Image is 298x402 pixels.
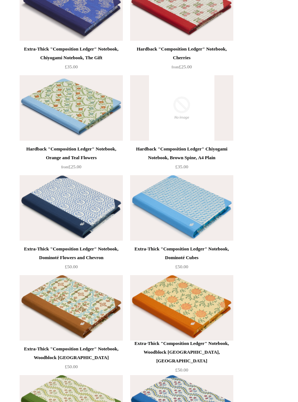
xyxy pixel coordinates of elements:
[21,345,121,362] div: Extra-Thick "Composition Ledger" Notebook, Woodblock [GEOGRAPHIC_DATA]
[65,64,78,69] span: £35.00
[175,264,188,269] span: £50.00
[20,245,123,274] a: Extra-Thick "Composition Ledger" Notebook, Dominoté Flowers and Chevron £50.00
[132,245,231,262] div: Extra-Thick "Composition Ledger" Notebook, Dominoté Cubes
[130,275,233,341] a: Extra-Thick "Composition Ledger" Notebook, Woodblock Sicily, Orange Extra-Thick "Composition Ledg...
[132,45,231,62] div: Hardback "Composition Ledger" Notebook, Cherries
[130,45,233,75] a: Hardback "Composition Ledger" Notebook, Cherries from£25.00
[20,175,123,241] img: Extra-Thick "Composition Ledger" Notebook, Dominoté Flowers and Chevron
[20,145,123,174] a: Hardback "Composition Ledger" Notebook, Orange and Teal Flowers from£25.00
[130,175,233,241] a: Extra-Thick "Composition Ledger" Notebook, Dominoté Cubes Extra-Thick "Composition Ledger" Notebo...
[21,45,121,62] div: Extra-Thick "Composition Ledger" Notebook, Chiyogami Notebook, The Gift
[130,339,233,374] a: Extra-Thick "Composition Ledger" Notebook, Woodblock [GEOGRAPHIC_DATA], [GEOGRAPHIC_DATA] £50.00
[61,165,68,169] span: from
[61,164,81,169] span: £25.00
[65,264,78,269] span: £50.00
[65,364,78,369] span: £50.00
[130,275,233,341] img: Extra-Thick "Composition Ledger" Notebook, Woodblock Sicily, Orange
[130,245,233,274] a: Extra-Thick "Composition Ledger" Notebook, Dominoté Cubes £50.00
[20,345,123,374] a: Extra-Thick "Composition Ledger" Notebook, Woodblock [GEOGRAPHIC_DATA] £50.00
[130,175,233,241] img: Extra-Thick "Composition Ledger" Notebook, Dominoté Cubes
[20,275,123,341] a: Extra-Thick "Composition Ledger" Notebook, Woodblock Piedmont Extra-Thick "Composition Ledger" No...
[21,245,121,262] div: Extra-Thick "Composition Ledger" Notebook, Dominoté Flowers and Chevron
[20,75,123,141] img: Hardback "Composition Ledger" Notebook, Orange and Teal Flowers
[132,145,231,162] div: Hardback "Composition Ledger" Chiyogami Notebook, Brown Spine, A4 Plain
[130,145,233,174] a: Hardback "Composition Ledger" Chiyogami Notebook, Brown Spine, A4 Plain £35.00
[132,339,231,365] div: Extra-Thick "Composition Ledger" Notebook, Woodblock [GEOGRAPHIC_DATA], [GEOGRAPHIC_DATA]
[20,275,123,341] img: Extra-Thick "Composition Ledger" Notebook, Woodblock Piedmont
[20,175,123,241] a: Extra-Thick "Composition Ledger" Notebook, Dominoté Flowers and Chevron Extra-Thick "Composition ...
[172,64,192,69] span: £25.00
[172,65,179,69] span: from
[175,367,188,373] span: £50.00
[21,145,121,162] div: Hardback "Composition Ledger" Notebook, Orange and Teal Flowers
[130,75,233,141] img: no-image-2048-a2addb12_grande.gif
[20,45,123,75] a: Extra-Thick "Composition Ledger" Notebook, Chiyogami Notebook, The Gift £35.00
[20,75,123,141] a: Hardback "Composition Ledger" Notebook, Orange and Teal Flowers Hardback "Composition Ledger" Not...
[175,164,188,169] span: £35.00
